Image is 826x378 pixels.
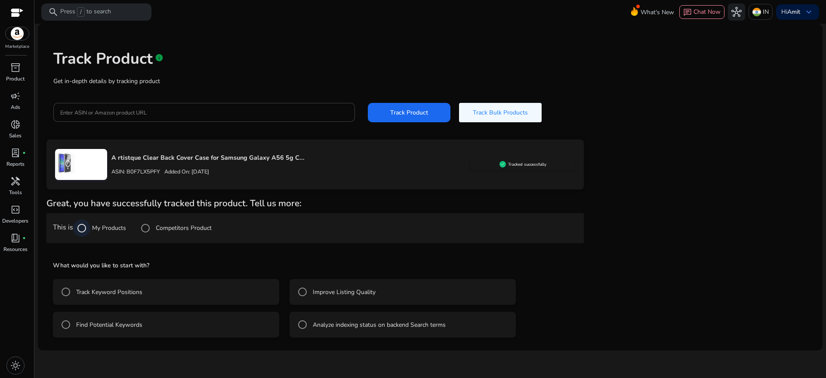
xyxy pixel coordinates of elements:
[683,8,692,17] span: chat
[77,7,85,17] span: /
[90,223,126,232] label: My Products
[2,217,28,225] p: Developers
[10,148,21,158] span: lab_profile
[160,168,209,176] p: Added On: [DATE]
[10,62,21,73] span: inventory_2
[763,4,769,19] p: IN
[155,53,163,62] span: info
[728,3,745,21] button: hub
[781,9,800,15] p: Hi
[693,8,721,16] span: Chat Now
[3,245,28,253] p: Resources
[53,50,153,68] h1: Track Product
[22,151,26,155] span: fiber_manual_record
[6,27,29,40] img: amazon.svg
[53,261,577,270] h5: What would you like to start with?
[74,320,142,329] label: Find Potential Keywords
[10,176,21,186] span: handyman
[10,91,21,101] span: campaign
[154,223,212,232] label: Competitors Product
[787,8,800,16] b: Amit
[10,360,21,371] span: light_mode
[22,236,26,240] span: fiber_manual_record
[48,7,59,17] span: search
[459,103,542,122] button: Track Bulk Products
[6,160,25,168] p: Reports
[111,153,471,163] p: A rtistque Clear Back Cover Case for Samsung Galaxy A56 5g C...
[508,162,546,167] h5: Tracked successfully
[10,119,21,130] span: donut_small
[46,213,584,243] div: This is
[10,233,21,243] span: book_4
[804,7,814,17] span: keyboard_arrow_down
[6,75,25,83] p: Product
[311,288,376,297] label: Improve Listing Quality
[311,320,446,329] label: Analyze indexing status on backend Search terms
[499,161,506,167] img: sellerapp_active
[111,168,160,176] p: ASIN: B0F7LX5PFY
[752,8,761,16] img: in.svg
[55,153,74,173] img: 714J4tSZQ9L.jpg
[368,103,450,122] button: Track Product
[53,77,807,86] p: Get in-depth details by tracking product
[10,204,21,215] span: code_blocks
[731,7,742,17] span: hub
[60,7,111,17] p: Press to search
[46,198,584,209] h4: Great, you have successfully tracked this product. Tell us more:
[473,108,528,117] span: Track Bulk Products
[9,189,22,196] p: Tools
[390,108,428,117] span: Track Product
[11,103,20,111] p: Ads
[679,5,724,19] button: chatChat Now
[5,43,29,50] p: Marketplace
[9,132,22,139] p: Sales
[74,288,142,297] label: Track Keyword Positions
[641,5,674,20] span: What's New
